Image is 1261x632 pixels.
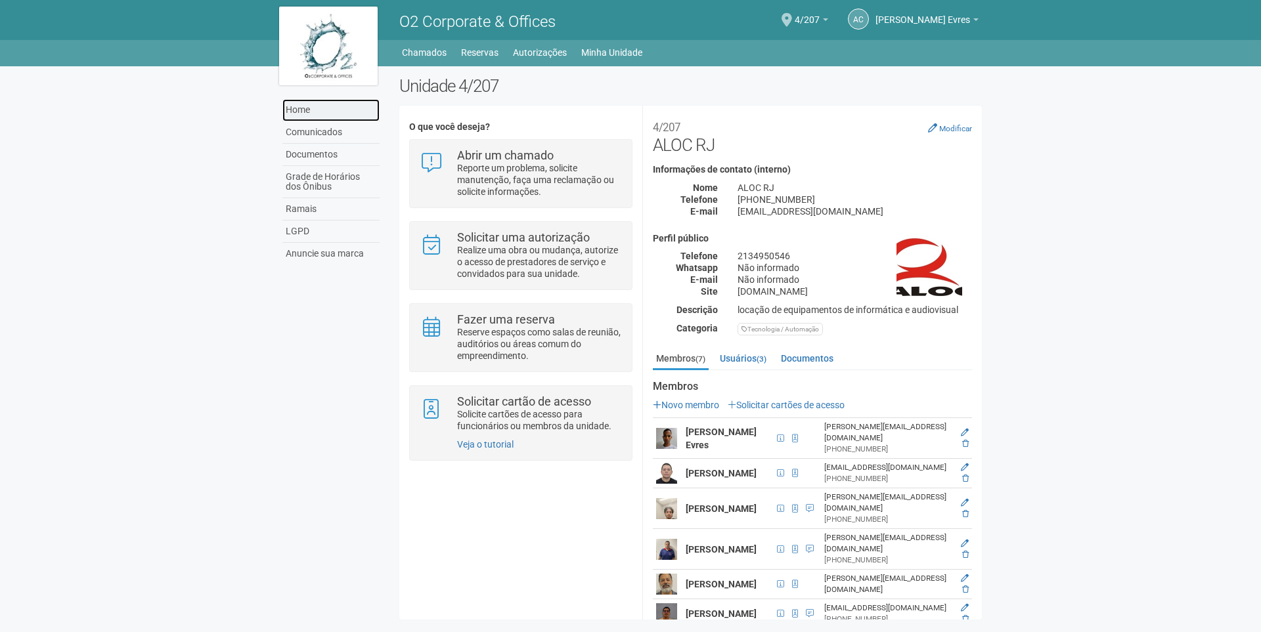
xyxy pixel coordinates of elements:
a: Comunicados [282,121,380,144]
strong: Site [701,286,718,297]
div: [PHONE_NUMBER] [824,473,950,484]
p: Realize uma obra ou mudança, autorize o acesso de prestadores de serviço e convidados para sua un... [457,244,622,280]
div: Não informado [728,274,982,285]
div: [PHONE_NUMBER] [824,514,950,525]
strong: [PERSON_NAME] [686,503,757,514]
a: Editar membro [961,428,969,437]
strong: Solicitar cartão de acesso [457,394,591,408]
strong: Membros [653,381,972,392]
strong: Solicitar uma autorização [457,230,590,244]
strong: Telefone [680,194,718,205]
small: (7) [696,354,705,364]
div: [PHONE_NUMBER] [824,555,950,566]
div: [DOMAIN_NAME] [728,285,982,297]
a: Solicitar cartão de acesso Solicite cartões de acesso para funcionários ou membros da unidade. [420,396,621,432]
h2: Unidade 4/207 [399,76,982,96]
div: [PERSON_NAME][EMAIL_ADDRESS][DOMAIN_NAME] [824,532,950,555]
div: [EMAIL_ADDRESS][DOMAIN_NAME] [824,462,950,473]
a: Membros(7) [653,348,709,370]
img: user.png [656,603,677,624]
img: business.png [896,234,962,299]
a: Solicitar cartões de acesso [728,400,845,410]
div: [EMAIL_ADDRESS][DOMAIN_NAME] [824,602,950,614]
a: Reservas [461,43,498,62]
strong: [PERSON_NAME] [686,468,757,478]
a: Grade de Horários dos Ônibus [282,166,380,198]
div: ALOC RJ [728,182,982,194]
strong: Categoria [676,323,718,333]
h4: O que você deseja? [409,122,632,132]
a: 4/207 [795,16,828,27]
div: [PHONE_NUMBER] [728,194,982,205]
a: Editar membro [961,498,969,507]
img: user.png [656,539,677,560]
strong: [PERSON_NAME] [686,608,757,619]
div: [PERSON_NAME][EMAIL_ADDRESS][DOMAIN_NAME] [824,492,950,514]
p: Reporte um problema, solicite manutenção, faça uma reclamação ou solicite informações. [457,162,622,198]
a: Excluir membro [962,614,969,623]
h2: ALOC RJ [653,116,972,155]
strong: Whatsapp [676,263,718,273]
strong: E-mail [690,206,718,217]
a: Ramais [282,198,380,221]
strong: Descrição [676,305,718,315]
a: Excluir membro [962,439,969,448]
strong: Fazer uma reserva [457,312,555,326]
div: Não informado [728,262,982,274]
div: [PHONE_NUMBER] [824,614,950,625]
a: Usuários(3) [717,348,770,368]
a: Home [282,99,380,121]
span: 4/207 [795,2,820,25]
p: Solicite cartões de acesso para funcionários ou membros da unidade. [457,408,622,432]
div: [PHONE_NUMBER] [824,444,950,455]
a: Chamados [402,43,447,62]
a: AC [848,9,869,30]
div: [EMAIL_ADDRESS][DOMAIN_NAME] [728,205,982,217]
p: Reserve espaços como salas de reunião, auditórios ou áreas comum do empreendimento. [457,326,622,362]
strong: Nome [693,182,718,193]
a: Documentos [778,348,837,368]
small: (3) [757,354,766,364]
strong: [PERSON_NAME] Evres [686,427,757,450]
div: 2134950546 [728,250,982,262]
img: logo.jpg [279,7,378,85]
a: Excluir membro [962,474,969,483]
img: user.png [656,428,677,449]
a: Excluir membro [962,585,969,594]
a: Editar membro [961,603,969,612]
div: [PERSON_NAME][EMAIL_ADDRESS][DOMAIN_NAME] [824,421,950,444]
h4: Informações de contato (interno) [653,165,972,175]
a: Editar membro [961,574,969,583]
a: [PERSON_NAME] Evres [875,16,979,27]
div: [PERSON_NAME][EMAIL_ADDRESS][DOMAIN_NAME] [824,573,950,595]
a: Modificar [928,123,972,133]
span: O2 Corporate & Offices [399,12,556,31]
small: 4/207 [653,121,680,134]
img: user.png [656,574,677,595]
div: Tecnologia / Automação [738,323,823,335]
a: Excluir membro [962,509,969,518]
strong: Abrir um chamado [457,148,554,162]
small: Modificar [939,124,972,133]
a: Documentos [282,144,380,166]
a: Editar membro [961,463,969,472]
a: Minha Unidade [581,43,642,62]
strong: [PERSON_NAME] [686,579,757,589]
a: Veja o tutorial [457,439,514,450]
div: locação de equipamentos de informática e audiovisual [728,304,982,316]
a: Excluir membro [962,550,969,559]
a: Autorizações [513,43,567,62]
strong: [PERSON_NAME] [686,544,757,555]
a: Editar membro [961,539,969,548]
img: user.png [656,463,677,484]
a: Abrir um chamado Reporte um problema, solicite manutenção, faça uma reclamação ou solicite inform... [420,150,621,198]
h4: Perfil público [653,234,972,243]
strong: E-mail [690,274,718,285]
a: Solicitar uma autorização Realize uma obra ou mudança, autorize o acesso de prestadores de serviç... [420,232,621,280]
strong: Telefone [680,251,718,261]
a: LGPD [282,221,380,243]
span: Armando Conceição Evres [875,2,970,25]
img: user.png [656,498,677,519]
a: Anuncie sua marca [282,243,380,264]
a: Fazer uma reserva Reserve espaços como salas de reunião, auditórios ou áreas comum do empreendime... [420,314,621,362]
